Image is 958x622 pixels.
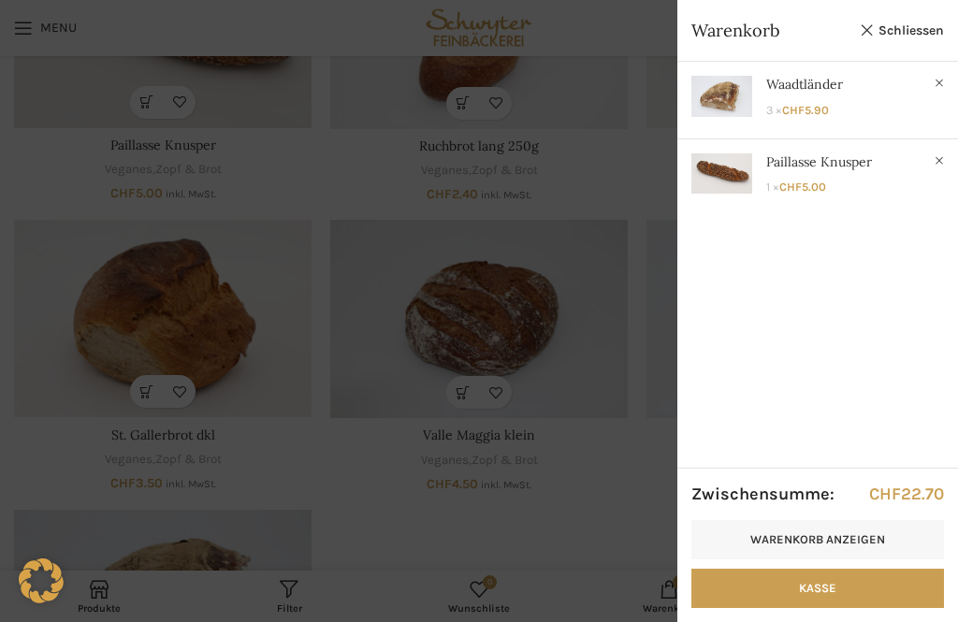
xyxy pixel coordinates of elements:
[930,152,949,170] a: Paillasse Knusper aus dem Warenkorb entfernen
[691,19,850,42] span: Warenkorb
[691,569,944,608] a: Kasse
[930,74,949,93] a: Waadtländer aus dem Warenkorb entfernen
[869,484,944,504] bdi: 22.70
[691,483,835,506] strong: Zwischensumme:
[677,139,958,208] a: Anzeigen
[869,484,901,504] span: CHF
[860,19,944,42] a: Schliessen
[691,520,944,559] a: Warenkorb anzeigen
[677,62,958,130] a: Anzeigen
